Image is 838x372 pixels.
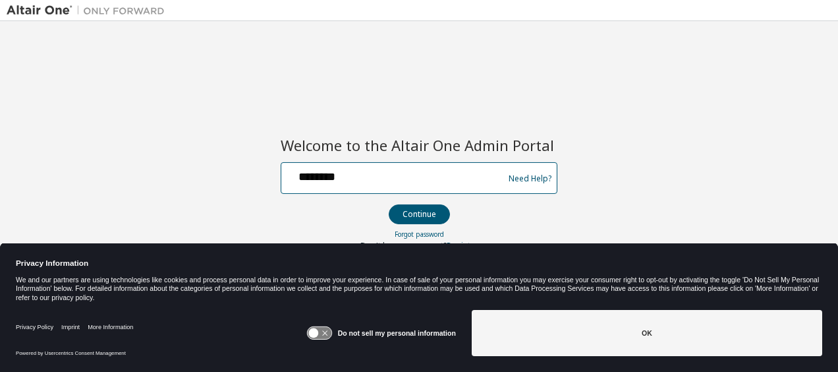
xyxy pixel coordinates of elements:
button: Continue [389,204,450,224]
a: Need Help? [509,178,551,179]
span: Don't have an account? [360,240,447,251]
img: Altair One [7,4,171,17]
a: Register [447,240,478,251]
a: Forgot password [395,230,444,239]
h2: Welcome to the Altair One Admin Portal [281,136,557,154]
